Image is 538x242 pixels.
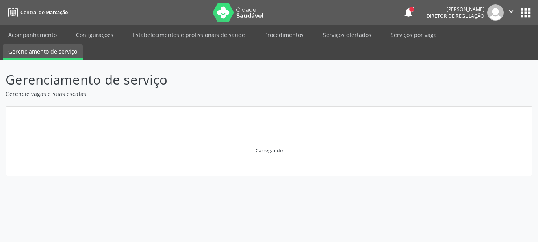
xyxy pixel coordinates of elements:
a: Acompanhamento [3,28,62,42]
p: Gerencie vagas e suas escalas [6,90,375,98]
span: Diretor de regulação [427,13,484,19]
a: Serviços por vaga [385,28,442,42]
div: [PERSON_NAME] [427,6,484,13]
a: Central de Marcação [6,6,68,19]
p: Gerenciamento de serviço [6,70,375,90]
button: apps [519,6,532,20]
button:  [504,4,519,21]
button: notifications [403,7,414,18]
img: img [487,4,504,21]
a: Gerenciamento de serviço [3,44,83,60]
span: Central de Marcação [20,9,68,16]
a: Procedimentos [259,28,309,42]
div: Carregando [256,147,283,154]
a: Configurações [70,28,119,42]
i:  [507,7,516,16]
a: Estabelecimentos e profissionais de saúde [127,28,250,42]
a: Serviços ofertados [317,28,377,42]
